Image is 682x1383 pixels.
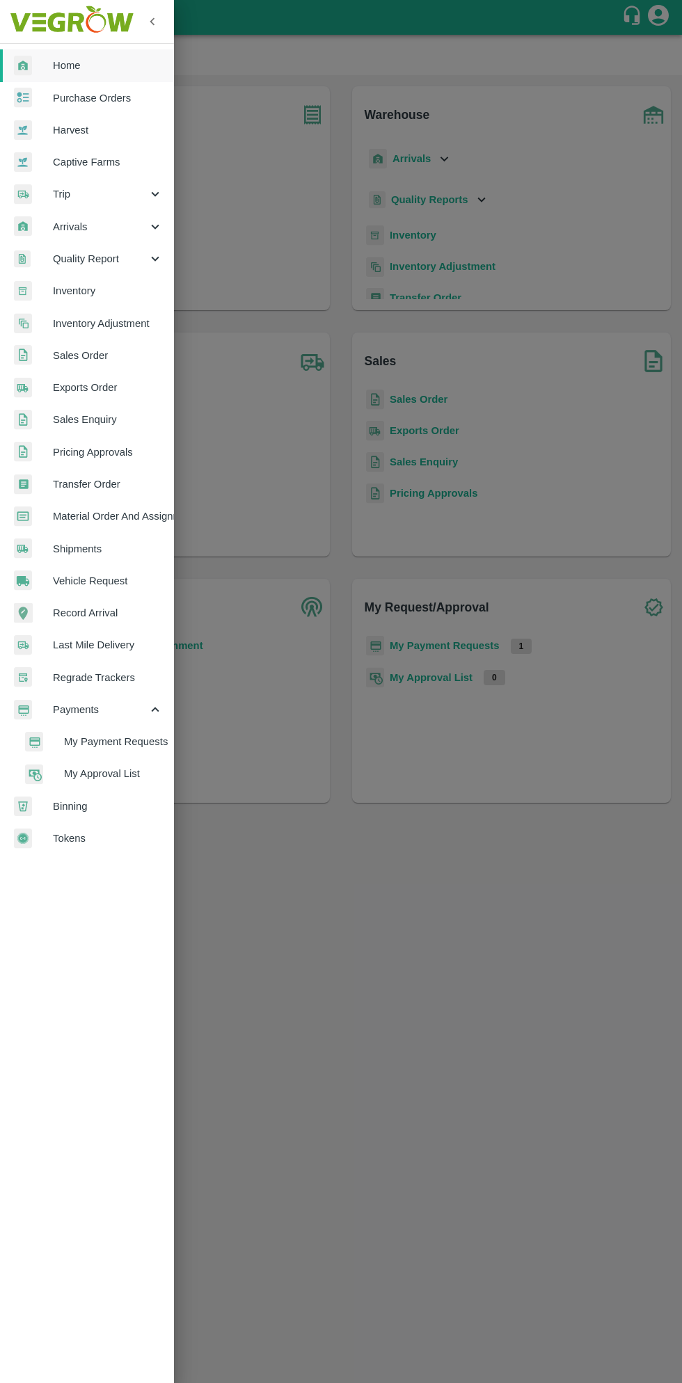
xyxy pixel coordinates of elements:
[14,345,32,365] img: sales
[14,538,32,559] img: shipments
[25,732,43,752] img: payment
[53,186,148,202] span: Trip
[53,283,163,298] span: Inventory
[53,348,163,363] span: Sales Order
[14,88,32,108] img: reciept
[14,474,32,495] img: whTransfer
[53,412,163,427] span: Sales Enquiry
[14,152,32,173] img: harvest
[53,90,163,106] span: Purchase Orders
[53,316,163,331] span: Inventory Adjustment
[53,122,163,138] span: Harvest
[14,250,31,268] img: qualityReport
[53,799,163,814] span: Binning
[14,570,32,591] img: vehicle
[14,603,33,623] img: recordArrival
[53,251,148,266] span: Quality Report
[53,702,148,717] span: Payments
[53,605,163,621] span: Record Arrival
[53,154,163,170] span: Captive Farms
[14,797,32,816] img: bin
[14,667,32,687] img: whTracker
[53,477,163,492] span: Transfer Order
[53,831,163,846] span: Tokens
[14,506,32,527] img: centralMaterial
[53,637,163,653] span: Last Mile Delivery
[14,378,32,398] img: shipments
[53,219,148,234] span: Arrivals
[14,56,32,76] img: whArrival
[11,758,174,790] a: approvalMy Approval List
[53,541,163,557] span: Shipments
[14,216,32,237] img: whArrival
[64,734,163,749] span: My Payment Requests
[53,445,163,460] span: Pricing Approvals
[53,670,163,685] span: Regrade Trackers
[14,700,32,720] img: payment
[14,410,32,430] img: sales
[14,442,32,462] img: sales
[53,509,163,524] span: Material Order And Assignment
[53,58,163,73] span: Home
[53,573,163,589] span: Vehicle Request
[14,313,32,333] img: inventory
[14,184,32,205] img: delivery
[64,766,163,781] span: My Approval List
[14,281,32,301] img: whInventory
[11,726,174,758] a: paymentMy Payment Requests
[14,120,32,141] img: harvest
[14,635,32,655] img: delivery
[53,380,163,395] span: Exports Order
[14,829,32,849] img: tokens
[25,764,43,785] img: approval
